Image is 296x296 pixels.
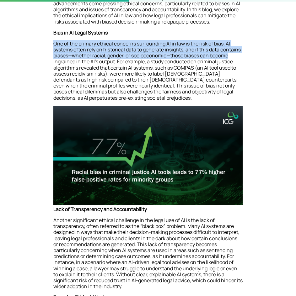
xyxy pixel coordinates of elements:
p: One of the primary ethical concerns surrounding AI in law is the risk of bias. AI systems often r... [53,41,243,106]
p: Another significant ethical challenge in the legal use of AI is the lack of transparency, often r... [53,217,243,294]
iframe: Chat Widget [191,228,296,296]
strong: Bias in AI Legal Systems [53,29,108,36]
strong: Lack of Transparency and Accountability [53,206,147,213]
img: Illustration of racial bias in AI criminal justice tools with a 77% statistic, justice scales, an... [53,106,243,205]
